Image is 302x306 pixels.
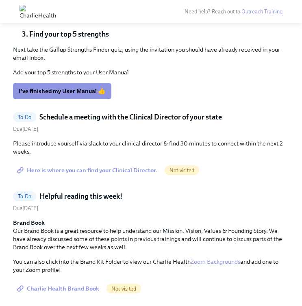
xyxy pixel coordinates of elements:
[29,29,289,39] li: Find your top 5 strengths
[165,167,199,174] span: Not visited
[13,193,36,200] span: To Do
[13,219,289,251] p: Our Brand Book is a great resource to help understand our Mission, Vision, Values & Founding Stor...
[39,191,122,201] h5: Helpful reading this week!
[20,5,56,18] img: CharlieHealth
[13,219,45,226] strong: Brand Book
[13,258,289,274] p: You can also click into the Brand Kit Folder to view our Charlie Health and add one to your Zoom ...
[19,284,99,293] span: Charlie Health Brand Book
[19,166,157,174] span: Here is where you can find your Clinical Director.
[13,112,289,133] a: To DoSchedule a meeting with the Clinical Director of your stateDue[DATE]
[13,83,111,99] button: I've finished my User Manual 👍
[13,191,289,212] a: To DoHelpful reading this week!Due[DATE]
[185,9,282,15] span: Need help? Reach out to
[13,126,38,132] span: Friday, September 26th 2025, 8:00 am
[13,205,38,211] span: Friday, September 26th 2025, 8:00 am
[191,258,240,265] a: Zoom Backgrounds
[13,139,289,156] p: Please introduce yourself via slack to your clinical director & find 30 minutes to connect within...
[39,112,222,122] h5: Schedule a meeting with the Clinical Director of your state
[106,286,141,292] span: Not visited
[13,114,36,120] span: To Do
[13,280,105,297] a: Charlie Health Brand Book
[13,68,289,76] p: Add your top 5 strengths to your User Manual
[19,87,106,95] span: I've finished my User Manual 👍
[241,9,282,15] a: Outreach Training
[13,162,163,178] a: Here is where you can find your Clinical Director.
[13,46,289,62] p: Next take the Gallup Strengths Finder quiz, using the invitation you should have already received...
